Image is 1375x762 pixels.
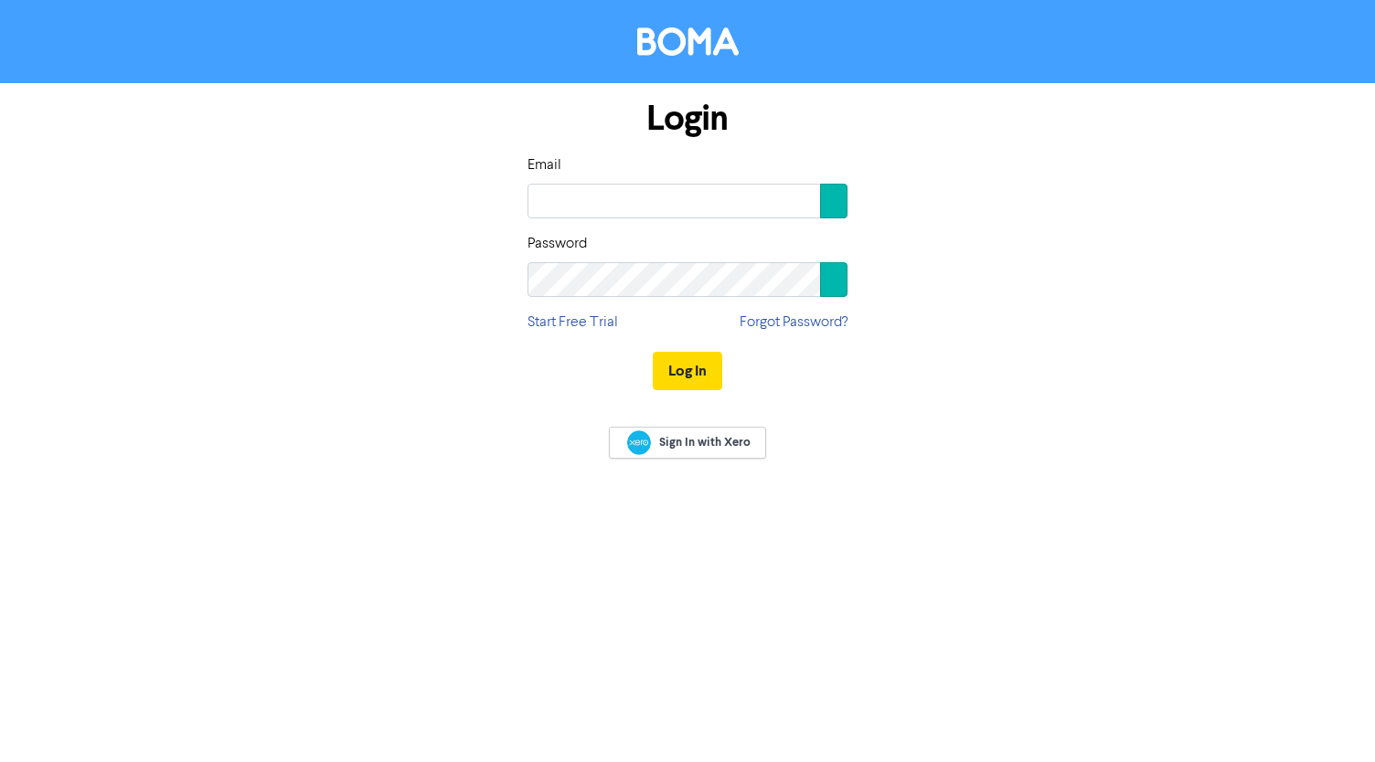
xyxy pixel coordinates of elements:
[528,312,618,333] a: Start Free Trial
[609,427,766,459] a: Sign In with Xero
[653,352,722,390] button: Log In
[528,233,587,255] label: Password
[528,98,847,140] h1: Login
[659,434,751,450] span: Sign In with Xero
[627,430,651,455] img: Xero logo
[740,312,847,333] a: Forgot Password?
[528,154,561,176] label: Email
[637,27,739,56] img: BOMA Logo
